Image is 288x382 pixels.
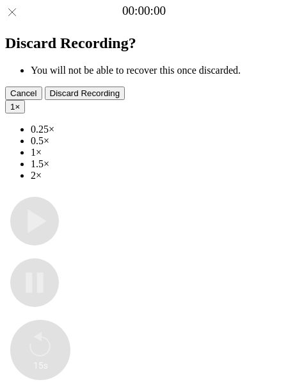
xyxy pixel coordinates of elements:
[31,124,283,135] li: 0.25×
[31,65,283,76] li: You will not be able to recover this once discarded.
[31,170,283,181] li: 2×
[45,87,125,100] button: Discard Recording
[10,102,15,112] span: 1
[31,158,283,170] li: 1.5×
[5,100,25,113] button: 1×
[5,35,283,52] h2: Discard Recording?
[31,135,283,147] li: 0.5×
[31,147,283,158] li: 1×
[122,4,166,18] a: 00:00:00
[5,87,42,100] button: Cancel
